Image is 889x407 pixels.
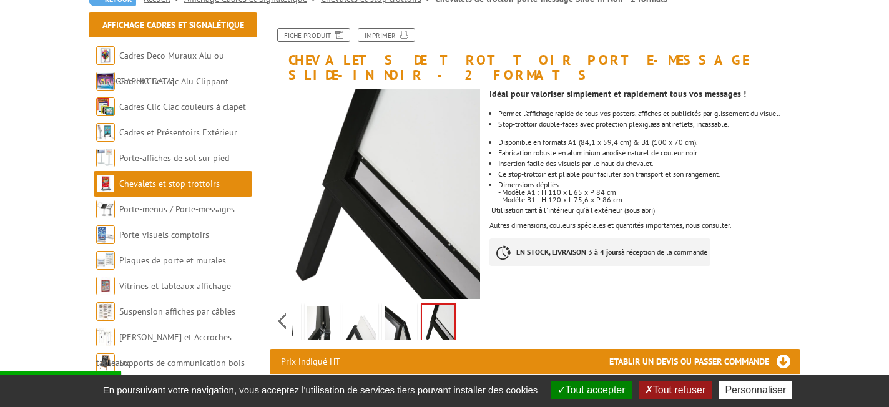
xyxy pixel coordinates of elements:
[307,306,337,345] img: 215370_chevalet_trottoir_slide-in_4.jpg
[489,238,710,266] p: à réception de la commande
[498,160,800,167] li: Insertion facile des visuels par le haut du chevalet.
[498,170,800,178] li: Ce stop-trottoir est pliable pour faciliter son transport et son rangement.
[119,306,235,317] a: Suspension affiches par câbles
[97,385,544,395] span: En poursuivant votre navigation, vous acceptez l'utilisation de services tiers pouvant installer ...
[358,28,415,42] a: Imprimer
[491,205,655,215] span: Utilisation tant à l'intérieur qu'à l'extérieur (sous abri)
[270,89,480,299] img: 215370_chevalet_trottoir_slide-in_1.jpg
[516,247,621,257] strong: EN STOCK, LIVRAISON 3 à 4 jours
[119,101,246,112] a: Cadres Clic-Clac couleurs à clapet
[119,203,235,215] a: Porte-menus / Porte-messages
[498,189,800,196] div: - Modèle A1 : H 110 x L 65 x P 84 cm
[96,50,224,87] a: Cadres Deco Muraux Alu ou [GEOGRAPHIC_DATA]
[498,139,800,146] li: Disponible en formats A1 (84,1 x 59,4 cm) & B1 (100 x 70 cm).
[719,381,792,399] button: Personnaliser (fenêtre modale)
[96,123,115,142] img: Cadres et Présentoirs Extérieur
[276,311,288,331] span: Previous
[96,200,115,218] img: Porte-menus / Porte-messages
[498,196,800,203] div: - Modèle B1 : H 120 x L 75,6 x P 86 cm
[96,149,115,167] img: Porte-affiches de sol sur pied
[96,302,115,321] img: Suspension affiches par câbles
[96,328,115,346] img: Cimaises et Accroches tableaux
[96,225,115,244] img: Porte-visuels comptoirs
[609,349,800,374] h3: Etablir un devis ou passer commande
[96,97,115,116] img: Cadres Clic-Clac couleurs à clapet
[551,381,632,399] button: Tout accepter
[498,120,800,128] p: Stop-trottoir double-faces avec protection plexiglass antireflets, incassable.
[498,181,800,189] div: Dimensions dépliés :
[489,88,746,99] strong: Idéal pour valoriser simplement et rapidement tous vos messages !
[385,306,415,345] img: 215370_chevalet_trottoir_slide-in_2.jpg
[119,152,229,164] a: Porte-affiches de sol sur pied
[119,229,209,240] a: Porte-visuels comptoirs
[489,222,800,229] div: Autres dimensions, couleurs spéciales et quantités importantes, nous consulter.
[277,28,350,42] a: Fiche produit
[346,306,376,345] img: 215370_chevalet_trottoir_slide-in_3.jpg
[422,305,454,343] img: 215370_chevalet_trottoir_slide-in_1.jpg
[639,381,712,399] button: Tout refuser
[498,149,800,157] li: Fabrication robuste en aluminium anodisé naturel de couleur noir.
[119,255,226,266] a: Plaques de porte et murales
[96,174,115,193] img: Chevalets et stop trottoirs
[119,127,237,138] a: Cadres et Présentoirs Extérieur
[260,28,810,82] h1: Chevalets de trottoir porte-message Slide-in Noir - 2 formats
[96,331,232,368] a: [PERSON_NAME] et Accroches tableaux
[96,251,115,270] img: Plaques de porte et murales
[96,46,115,65] img: Cadres Deco Muraux Alu ou Bois
[119,178,220,189] a: Chevalets et stop trottoirs
[498,110,800,117] li: Permet l’affichage rapide de tous vos posters, affiches et publicités par glissement du visuel.
[119,76,228,87] a: Cadres Clic-Clac Alu Clippant
[96,277,115,295] img: Vitrines et tableaux affichage
[119,280,231,292] a: Vitrines et tableaux affichage
[281,349,340,374] p: Prix indiqué HT
[102,19,244,31] a: Affichage Cadres et Signalétique
[119,357,245,368] a: Supports de communication bois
